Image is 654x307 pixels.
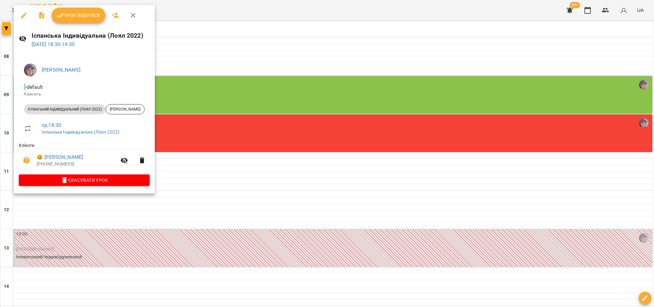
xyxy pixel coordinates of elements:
[37,161,117,167] p: [PHONE_NUMBER]
[19,153,34,168] button: Візит ще не сплачено. Додати оплату?
[24,91,145,97] p: Кімната
[52,8,105,23] button: Урок відбувся
[42,129,119,134] a: Іспанська Індивідуальна (Лоял 2022)
[19,174,150,186] button: Скасувати Урок
[57,12,100,19] span: Урок відбувся
[32,41,75,47] a: [DATE] 18:30-19:30
[24,64,37,76] img: c9ec0448b3d9a64ed7ecc1c82827b828.jpg
[24,106,106,112] span: Іспанський індивідуальний (Лоял 2022)
[24,176,145,184] span: Скасувати Урок
[37,153,83,161] a: 😀 [PERSON_NAME]
[106,106,144,112] span: [PERSON_NAME]
[42,122,61,128] a: ср , 18:30
[42,67,80,73] a: [PERSON_NAME]
[19,142,150,174] ul: Клієнти
[24,84,44,90] span: - default
[106,104,145,114] div: [PERSON_NAME]
[32,31,150,41] h6: Іспанська Індивідуальна (Лоял 2022)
